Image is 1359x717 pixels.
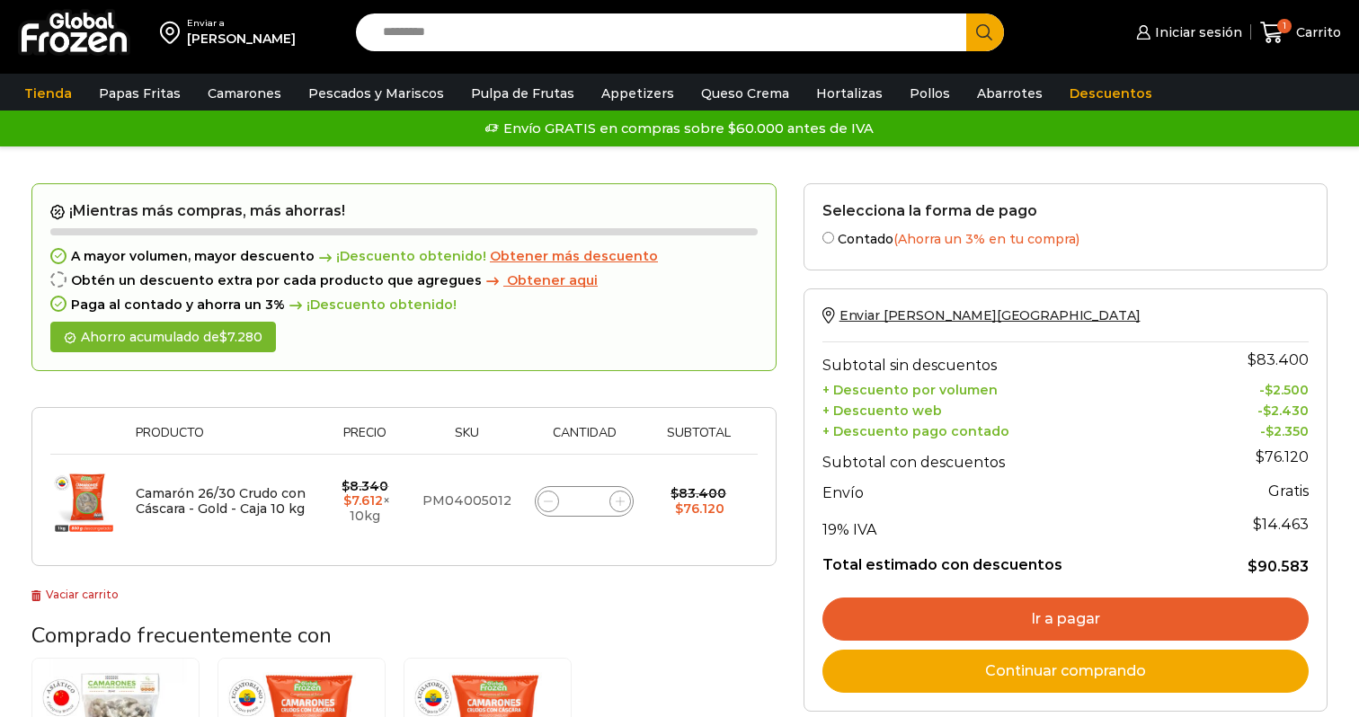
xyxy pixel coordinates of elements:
[31,621,332,650] span: Comprado frecuentemente con
[1263,403,1271,419] span: $
[966,13,1004,51] button: Search button
[1263,403,1309,419] bdi: 2.430
[822,307,1141,323] a: Enviar [PERSON_NAME][GEOGRAPHIC_DATA]
[1248,351,1309,368] bdi: 83.400
[649,426,749,454] th: Subtotal
[462,76,583,111] a: Pulpa de Frutas
[822,378,1198,399] th: + Descuento por volumen
[1256,448,1265,465] span: $
[822,439,1198,475] th: Subtotal con descuentos
[342,478,350,494] span: $
[490,249,658,264] a: Obtener más descuento
[839,307,1141,323] span: Enviar [PERSON_NAME][GEOGRAPHIC_DATA]
[1061,76,1161,111] a: Descuentos
[1253,516,1262,533] span: $
[317,455,413,548] td: × 10kg
[822,597,1309,641] a: Ir a pagar
[507,272,598,288] span: Obtener aqui
[219,329,227,345] span: $
[572,489,597,514] input: Product quantity
[90,76,190,111] a: Papas Fritas
[127,426,317,454] th: Producto
[1265,382,1273,398] span: $
[1150,23,1242,41] span: Iniciar sesión
[1198,398,1309,419] td: -
[1292,23,1341,41] span: Carrito
[219,329,262,345] bdi: 7.280
[413,455,520,548] td: PM04005012
[1253,516,1309,533] span: 14.463
[199,76,290,111] a: Camarones
[1256,448,1309,465] bdi: 76.120
[1260,12,1341,54] a: 1 Carrito
[692,76,798,111] a: Queso Crema
[592,76,683,111] a: Appetizers
[50,249,758,264] div: A mayor volumen, mayor descuento
[675,500,724,517] bdi: 76.120
[822,202,1309,219] h2: Selecciona la forma de pago
[50,273,758,288] div: Obtén un descuento extra por cada producto que agregues
[1132,14,1241,50] a: Iniciar sesión
[1277,19,1292,33] span: 1
[675,500,683,517] span: $
[822,507,1198,543] th: 19% IVA
[822,232,834,243] input: Contado(Ahorra un 3% en tu compra)
[482,273,598,288] a: Obtener aqui
[1265,382,1309,398] bdi: 2.500
[822,543,1198,577] th: Total estimado con descuentos
[490,248,658,264] span: Obtener más descuento
[822,228,1309,247] label: Contado
[822,342,1198,378] th: Subtotal sin descuentos
[343,492,351,509] span: $
[15,76,81,111] a: Tienda
[520,426,648,454] th: Cantidad
[50,297,758,313] div: Paga al contado y ahorra un 3%
[893,231,1079,247] span: (Ahorra un 3% en tu compra)
[315,249,486,264] span: ¡Descuento obtenido!
[807,76,892,111] a: Hortalizas
[1268,482,1309,500] strong: Gratis
[822,419,1198,439] th: + Descuento pago contado
[160,17,187,48] img: address-field-icon.svg
[299,76,453,111] a: Pescados y Mariscos
[136,485,306,517] a: Camarón 26/30 Crudo con Cáscara - Gold - Caja 10 kg
[1248,351,1257,368] span: $
[1198,378,1309,399] td: -
[413,426,520,454] th: Sku
[1248,558,1257,575] span: $
[671,485,726,501] bdi: 83.400
[901,76,959,111] a: Pollos
[187,17,296,30] div: Enviar a
[1198,419,1309,439] td: -
[187,30,296,48] div: [PERSON_NAME]
[822,475,1198,507] th: Envío
[671,485,679,501] span: $
[50,202,758,220] h2: ¡Mientras más compras, más ahorras!
[317,426,413,454] th: Precio
[285,297,457,313] span: ¡Descuento obtenido!
[1248,558,1309,575] bdi: 90.583
[1266,423,1274,439] span: $
[822,650,1309,693] a: Continuar comprando
[31,588,119,601] a: Vaciar carrito
[968,76,1052,111] a: Abarrotes
[50,322,276,353] div: Ahorro acumulado de
[1266,423,1309,439] bdi: 2.350
[822,398,1198,419] th: + Descuento web
[342,478,388,494] bdi: 8.340
[343,492,383,509] bdi: 7.612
